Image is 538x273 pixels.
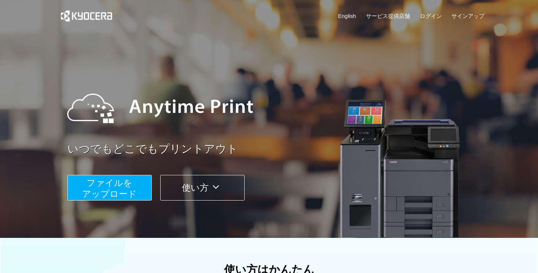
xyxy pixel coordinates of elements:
[366,12,410,20] a: サービス提供店舗
[420,12,442,20] a: ログイン
[160,175,245,201] button: 使い方
[82,178,137,199] span: ファイルを ​​アップロード
[451,12,484,20] a: サインアップ
[67,175,152,201] button: ファイルを​​アップロード
[67,141,489,157] a: いつでもどこでもプリントアウト
[338,12,356,20] a: English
